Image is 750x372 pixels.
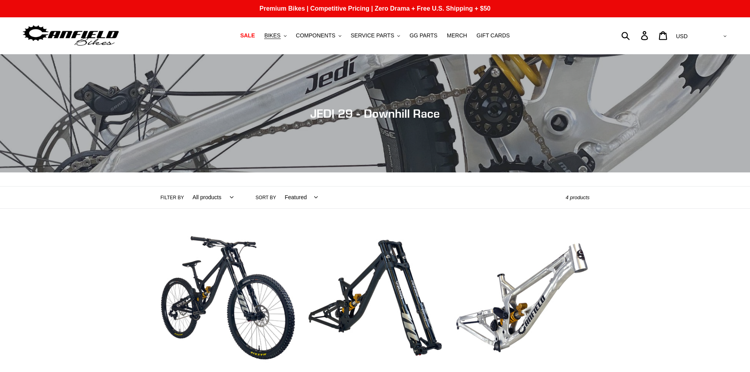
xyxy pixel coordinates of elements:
[447,32,467,39] span: MERCH
[292,30,345,41] button: COMPONENTS
[476,32,510,39] span: GIFT CARDS
[351,32,394,39] span: SERVICE PARTS
[264,32,280,39] span: BIKES
[472,30,514,41] a: GIFT CARDS
[22,23,120,48] img: Canfield Bikes
[409,32,437,39] span: GG PARTS
[566,194,590,200] span: 4 products
[406,30,441,41] a: GG PARTS
[161,194,184,201] label: Filter by
[443,30,471,41] a: MERCH
[256,194,276,201] label: Sort by
[240,32,255,39] span: SALE
[626,27,646,44] input: Search
[236,30,259,41] a: SALE
[347,30,404,41] button: SERVICE PARTS
[310,106,440,120] span: JEDI 29 - Downhill Race
[260,30,290,41] button: BIKES
[296,32,335,39] span: COMPONENTS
